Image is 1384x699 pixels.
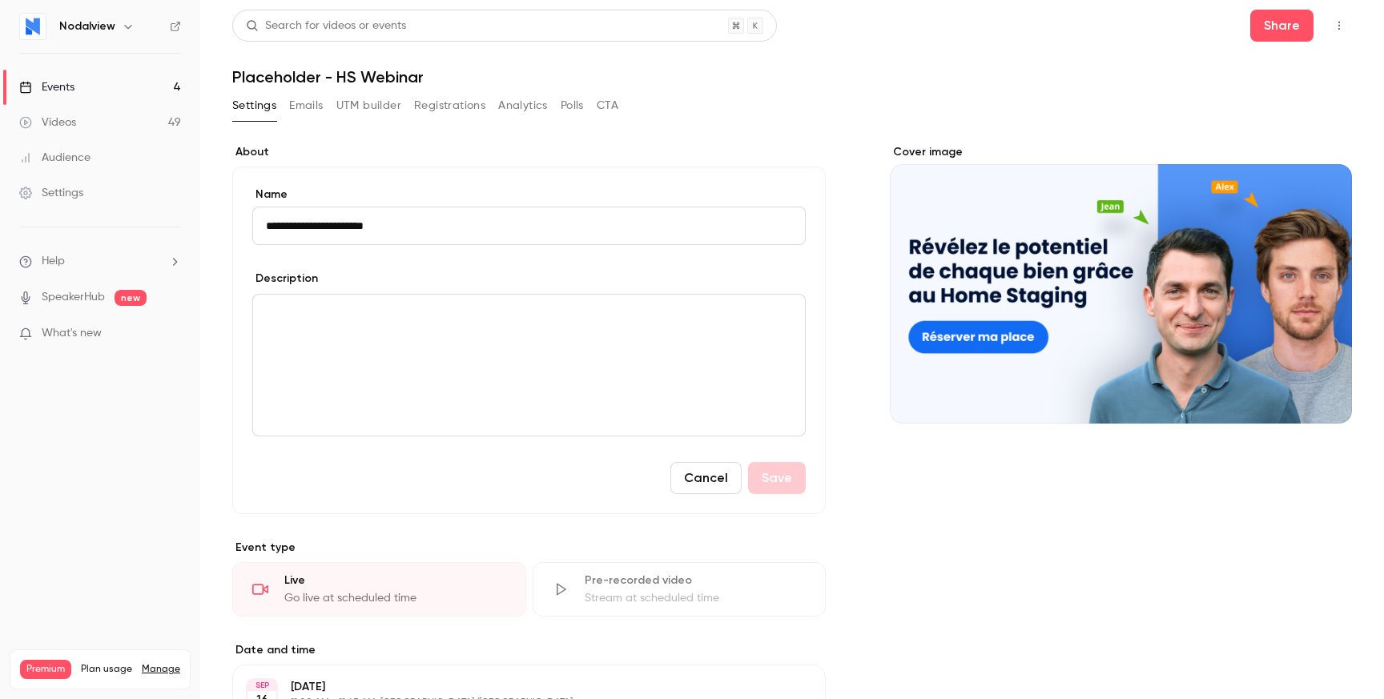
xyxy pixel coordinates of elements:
[81,663,132,676] span: Plan usage
[597,93,618,119] button: CTA
[585,590,807,606] div: Stream at scheduled time
[1250,10,1314,42] button: Share
[585,572,807,589] div: Pre-recorded video
[115,290,147,306] span: new
[42,289,105,306] a: SpeakerHub
[19,114,76,131] div: Videos
[252,294,806,436] section: description
[336,93,401,119] button: UTM builder
[291,679,741,695] p: [DATE]
[20,14,46,39] img: Nodalview
[42,325,102,342] span: What's new
[232,67,1352,86] h1: Placeholder - HS Webinar
[890,144,1352,424] section: Cover image
[246,18,406,34] div: Search for videos or events
[232,642,826,658] label: Date and time
[284,572,506,589] div: Live
[670,462,742,494] button: Cancel
[232,93,276,119] button: Settings
[19,150,91,166] div: Audience
[561,93,584,119] button: Polls
[232,540,826,556] p: Event type
[59,18,115,34] h6: Nodalview
[289,93,323,119] button: Emails
[19,79,74,95] div: Events
[162,327,181,341] iframe: Noticeable Trigger
[498,93,548,119] button: Analytics
[20,660,71,679] span: Premium
[414,93,485,119] button: Registrations
[284,590,506,606] div: Go live at scheduled time
[19,253,181,270] li: help-dropdown-opener
[19,185,83,201] div: Settings
[252,271,318,287] label: Description
[247,680,276,691] div: SEP
[253,295,805,436] div: editor
[232,144,826,160] label: About
[42,253,65,270] span: Help
[142,663,180,676] a: Manage
[533,562,827,617] div: Pre-recorded videoStream at scheduled time
[890,144,1352,160] label: Cover image
[232,562,526,617] div: LiveGo live at scheduled time
[252,187,806,203] label: Name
